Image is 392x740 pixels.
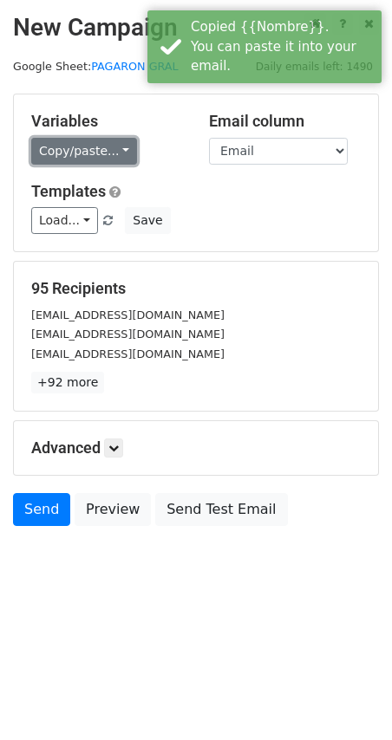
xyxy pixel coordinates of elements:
[31,347,225,360] small: [EMAIL_ADDRESS][DOMAIN_NAME]
[191,17,375,76] div: Copied {{Nombre}}. You can paste it into your email.
[31,308,225,321] small: [EMAIL_ADDRESS][DOMAIN_NAME]
[31,182,106,200] a: Templates
[13,13,379,42] h2: New Campaign
[31,438,361,458] h5: Advanced
[91,60,179,73] a: PAGARON GRAL
[305,657,392,740] div: Widget de chat
[125,207,170,234] button: Save
[31,138,137,165] a: Copy/paste...
[13,60,179,73] small: Google Sheet:
[75,493,151,526] a: Preview
[209,112,361,131] h5: Email column
[31,112,183,131] h5: Variables
[31,328,225,341] small: [EMAIL_ADDRESS][DOMAIN_NAME]
[305,657,392,740] iframe: Chat Widget
[31,279,361,298] h5: 95 Recipients
[31,207,98,234] a: Load...
[31,372,104,393] a: +92 more
[155,493,287,526] a: Send Test Email
[13,493,70,526] a: Send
